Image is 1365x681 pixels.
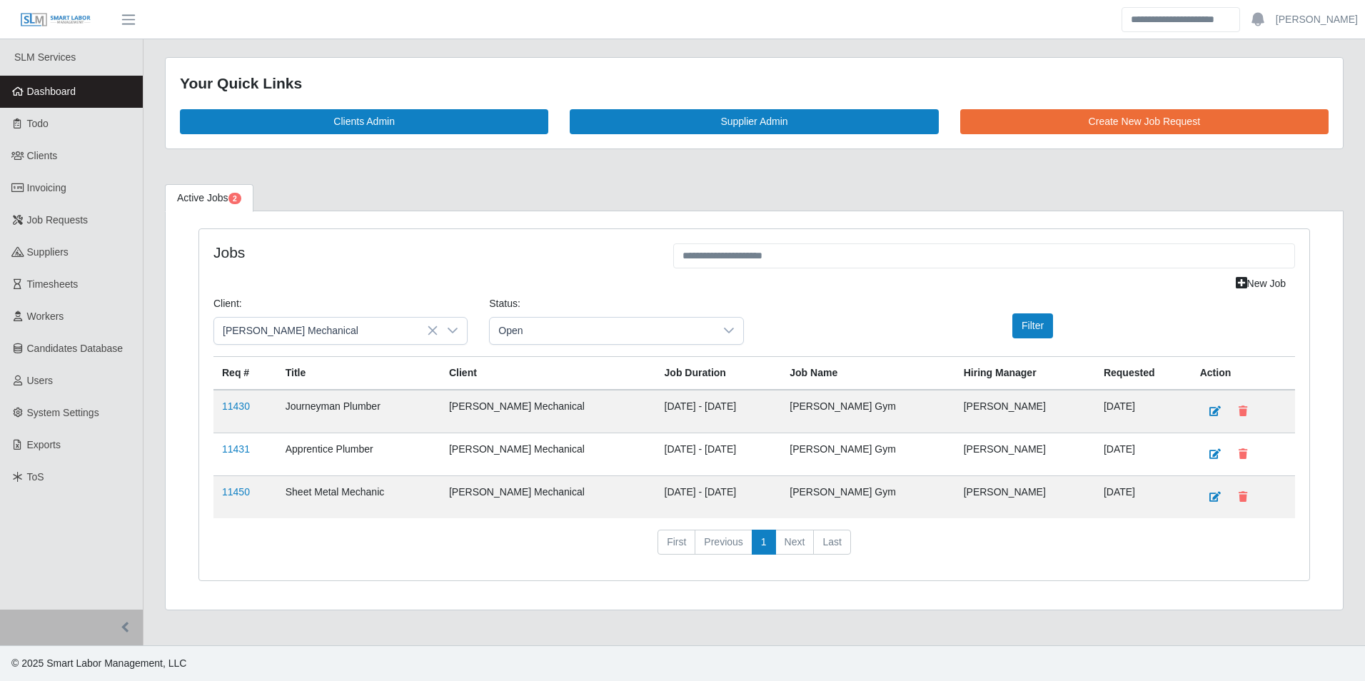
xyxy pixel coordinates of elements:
a: New Job [1227,271,1295,296]
td: [DATE] - [DATE] [656,390,782,433]
td: [PERSON_NAME] Mechanical [440,390,656,433]
td: Journeyman Plumber [277,390,440,433]
span: System Settings [27,407,99,418]
a: Supplier Admin [570,109,938,134]
td: [PERSON_NAME] [955,433,1095,475]
span: ToS [27,471,44,483]
span: Suppliers [27,246,69,258]
span: Invoicing [27,182,66,193]
td: Sheet Metal Mechanic [277,475,440,518]
a: 11431 [222,443,250,455]
td: [PERSON_NAME] Mechanical [440,433,656,475]
span: Timesheets [27,278,79,290]
td: [PERSON_NAME] Gym [781,475,955,518]
td: [DATE] [1095,433,1192,475]
span: SLM Services [14,51,76,63]
span: Todo [27,118,49,129]
span: Pending Jobs [228,193,241,204]
img: SLM Logo [20,12,91,28]
td: [PERSON_NAME] Gym [781,390,955,433]
nav: pagination [213,530,1295,567]
span: Clients [27,150,58,161]
td: Apprentice Plumber [277,433,440,475]
label: Client: [213,296,242,311]
a: 11430 [222,400,250,412]
th: Req # [213,356,277,390]
span: Workers [27,311,64,322]
td: [PERSON_NAME] [955,390,1095,433]
button: Filter [1012,313,1053,338]
div: Your Quick Links [180,72,1329,95]
span: Job Requests [27,214,89,226]
th: Job Name [781,356,955,390]
span: Users [27,375,54,386]
a: 11450 [222,486,250,498]
a: Clients Admin [180,109,548,134]
span: © 2025 Smart Labor Management, LLC [11,657,186,669]
span: Dashboard [27,86,76,97]
a: Create New Job Request [960,109,1329,134]
a: 1 [752,530,776,555]
a: [PERSON_NAME] [1276,12,1358,27]
th: Client [440,356,656,390]
h4: Jobs [213,243,652,261]
th: Title [277,356,440,390]
td: [DATE] [1095,475,1192,518]
td: [PERSON_NAME] Mechanical [440,475,656,518]
span: Open [490,318,714,344]
label: Status: [489,296,520,311]
th: Job Duration [656,356,782,390]
td: [PERSON_NAME] Gym [781,433,955,475]
input: Search [1122,7,1240,32]
td: [DATE] - [DATE] [656,475,782,518]
th: Action [1192,356,1295,390]
td: [DATE] - [DATE] [656,433,782,475]
span: Candidates Database [27,343,124,354]
td: [DATE] [1095,390,1192,433]
a: Active Jobs [165,184,253,212]
td: [PERSON_NAME] [955,475,1095,518]
span: Exports [27,439,61,450]
th: Requested [1095,356,1192,390]
th: Hiring Manager [955,356,1095,390]
span: George Wayne Mechanical [214,318,438,344]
